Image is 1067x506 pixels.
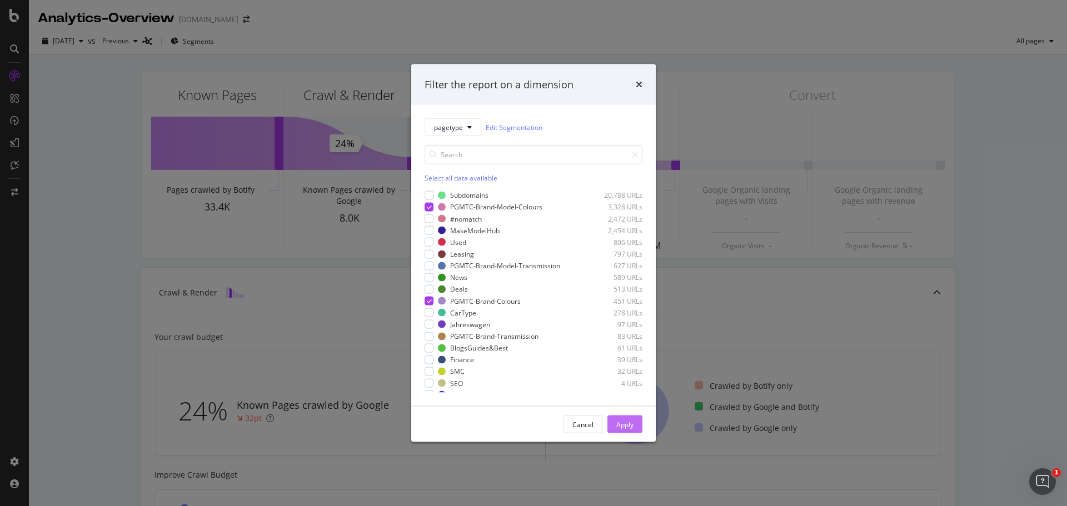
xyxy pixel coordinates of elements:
[450,343,508,353] div: BlogsGuides&Best
[450,249,474,259] div: Leasing
[425,118,481,136] button: pagetype
[450,308,476,317] div: CarType
[588,378,642,388] div: 4 URLs
[588,237,642,247] div: 806 URLs
[425,145,642,164] input: Search
[450,214,482,223] div: #nomatch
[450,284,468,294] div: Deals
[425,173,642,183] div: Select all data available
[450,378,463,388] div: SEO
[588,284,642,294] div: 513 URLs
[425,77,574,92] div: Filter the report on a dimension
[588,226,642,235] div: 2,454 URLs
[486,121,542,133] a: Edit Segmentation
[588,296,642,305] div: 451 URLs
[1029,468,1056,495] iframe: Intercom live chat
[450,226,500,235] div: MakeModelHub
[450,332,539,341] div: PGMTC-Brand-Transmission
[588,214,642,223] div: 2,472 URLs
[450,296,521,305] div: PGMTC-Brand-Colours
[588,390,642,399] div: 2 URLs
[450,273,467,282] div: News
[588,261,642,270] div: 627 URLs
[588,343,642,353] div: 61 URLs
[588,319,642,329] div: 97 URLs
[563,415,603,433] button: Cancel
[588,332,642,341] div: 83 URLs
[450,319,490,329] div: Jahreswagen
[572,419,594,429] div: Cancel
[434,122,463,132] span: pagetype
[450,355,474,364] div: Finance
[450,237,466,247] div: Used
[411,64,656,442] div: modal
[1052,468,1061,477] span: 1
[588,249,642,259] div: 797 URLs
[450,191,488,200] div: Subdomains
[450,390,496,399] div: Nutzfahrzeuge
[588,273,642,282] div: 589 URLs
[450,367,465,376] div: SMC
[607,415,642,433] button: Apply
[616,419,634,429] div: Apply
[588,367,642,376] div: 32 URLs
[450,202,542,212] div: PGMTC-Brand-Model-Colours
[636,77,642,92] div: times
[588,202,642,212] div: 3,328 URLs
[450,261,560,270] div: PGMTC-Brand-Model-Transmission
[588,355,642,364] div: 39 URLs
[588,308,642,317] div: 278 URLs
[588,191,642,200] div: 20,788 URLs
